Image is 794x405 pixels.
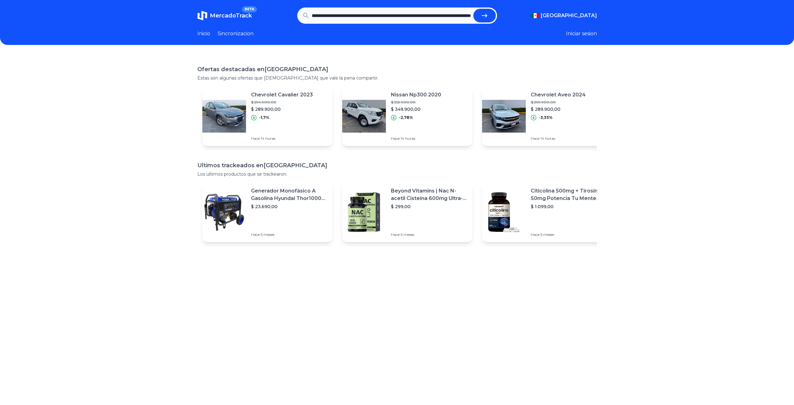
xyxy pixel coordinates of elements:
img: Mexico [531,13,540,18]
p: Hace 14 horas [391,136,441,141]
button: [GEOGRAPHIC_DATA] [531,12,597,19]
p: Generador Monofásico A Gasolina Hyundai Thor10000 P 11.5 Kw [251,187,327,202]
p: $ 294.900,00 [251,100,313,105]
p: $ 1.099,00 [531,203,607,210]
p: $ 299,00 [391,203,467,210]
a: Featured imageBeyond Vitamins | Nac N-acetil Cisteína 600mg Ultra-premium Con Inulina De Agave (p... [342,182,472,242]
h1: Ofertas destacadas en [GEOGRAPHIC_DATA] [197,65,597,74]
p: Beyond Vitamins | Nac N-acetil Cisteína 600mg Ultra-premium Con Inulina De Agave (prebiótico Natu... [391,187,467,202]
a: Inicio [197,30,210,37]
span: MercadoTrack [210,12,252,19]
a: Featured imageChevrolet Cavalier 2023$ 294.900,00$ 289.900,00-1,7%Hace 14 horas [202,86,332,146]
p: Hace 14 horas [531,136,586,141]
a: Featured imageGenerador Monofásico A Gasolina Hyundai Thor10000 P 11.5 Kw$ 23.690,00Hace 5 meses [202,182,332,242]
p: Citicolina 500mg + Tirosina 50mg Potencia Tu Mente (120caps) Sabor Sin Sabor [531,187,607,202]
img: Featured image [342,94,386,138]
a: MercadoTrackBETA [197,11,252,21]
img: Featured image [482,190,526,234]
p: -3,33% [539,115,553,120]
p: Chevrolet Aveo 2024 [531,91,586,99]
img: Featured image [202,190,246,234]
img: Featured image [202,94,246,138]
img: Featured image [482,94,526,138]
p: Nissan Np300 2020 [391,91,441,99]
p: Hace 5 meses [531,232,607,237]
p: $ 23.690,00 [251,203,327,210]
p: $ 359.900,00 [391,100,441,105]
p: $ 289.900,00 [251,106,313,112]
img: MercadoTrack [197,11,207,21]
p: Hace 14 horas [251,136,313,141]
p: -2,78% [399,115,413,120]
p: Los ultimos productos que se trackearon. [197,171,597,177]
p: Estas son algunas ofertas que [DEMOGRAPHIC_DATA] que vale la pena compartir. [197,75,597,81]
p: $ 289.900,00 [531,106,586,112]
span: [GEOGRAPHIC_DATA] [541,12,597,19]
p: $ 349.900,00 [391,106,441,112]
p: Hace 5 meses [391,232,467,237]
a: Featured imageCiticolina 500mg + Tirosina 50mg Potencia Tu Mente (120caps) Sabor Sin Sabor$ 1.099... [482,182,612,242]
p: Chevrolet Cavalier 2023 [251,91,313,99]
a: Featured imageChevrolet Aveo 2024$ 299.900,00$ 289.900,00-3,33%Hace 14 horas [482,86,612,146]
p: -1,7% [259,115,269,120]
h1: Ultimos trackeados en [GEOGRAPHIC_DATA] [197,161,597,170]
a: Sincronizacion [218,30,254,37]
img: Featured image [342,190,386,234]
span: BETA [242,6,257,12]
a: Featured imageNissan Np300 2020$ 359.900,00$ 349.900,00-2,78%Hace 14 horas [342,86,472,146]
p: $ 299.900,00 [531,100,586,105]
button: Iniciar sesion [566,30,597,37]
p: Hace 5 meses [251,232,327,237]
